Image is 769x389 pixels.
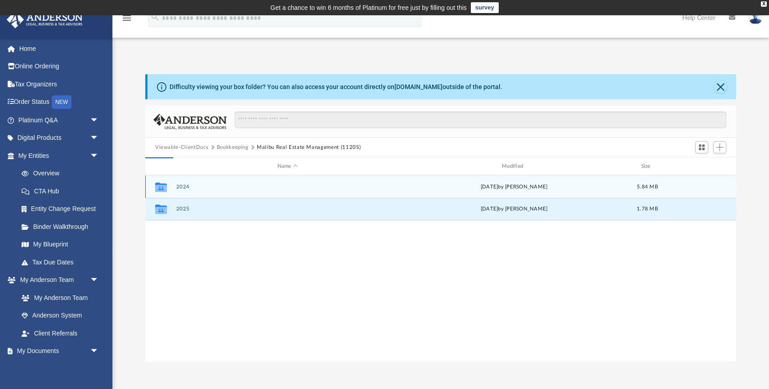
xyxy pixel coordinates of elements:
[637,206,658,211] span: 1.78 MB
[176,162,399,170] div: Name
[714,80,727,93] button: Close
[90,129,108,148] span: arrow_drop_down
[4,11,85,28] img: Anderson Advisors Platinum Portal
[13,253,112,271] a: Tax Due Dates
[150,12,160,22] i: search
[403,205,626,213] div: [DATE] by [PERSON_NAME]
[121,17,132,23] a: menu
[394,83,443,90] a: [DOMAIN_NAME]
[13,200,112,218] a: Entity Change Request
[155,143,208,152] button: Viewable-ClientDocs
[630,162,666,170] div: Size
[749,11,762,24] img: User Pic
[6,58,112,76] a: Online Ordering
[217,143,249,152] button: Bookkeeping
[176,206,399,212] button: 2025
[6,129,112,147] a: Digital Productsarrow_drop_down
[235,112,726,129] input: Search files and folders
[6,93,112,112] a: Order StatusNEW
[6,40,112,58] a: Home
[6,271,108,289] a: My Anderson Teamarrow_drop_down
[52,95,72,109] div: NEW
[761,1,767,7] div: close
[13,165,112,183] a: Overview
[90,147,108,165] span: arrow_drop_down
[13,289,103,307] a: My Anderson Team
[402,162,626,170] div: Modified
[403,183,626,191] div: [DATE] by [PERSON_NAME]
[145,175,736,362] div: grid
[149,162,172,170] div: id
[6,342,108,360] a: My Documentsarrow_drop_down
[170,82,502,92] div: Difficulty viewing your box folder? You can also access your account directly on outside of the p...
[637,184,658,189] span: 5.84 MB
[13,218,112,236] a: Binder Walkthrough
[13,307,108,325] a: Anderson System
[90,271,108,290] span: arrow_drop_down
[13,182,112,200] a: CTA Hub
[6,111,112,129] a: Platinum Q&Aarrow_drop_down
[695,141,709,154] button: Switch to Grid View
[471,2,499,13] a: survey
[6,75,112,93] a: Tax Organizers
[90,342,108,361] span: arrow_drop_down
[176,184,399,190] button: 2024
[257,143,361,152] button: Malibu Real Estate Management (1120S)
[13,236,108,254] a: My Blueprint
[121,13,132,23] i: menu
[90,111,108,130] span: arrow_drop_down
[669,162,732,170] div: id
[713,141,727,154] button: Add
[6,147,112,165] a: My Entitiesarrow_drop_down
[13,324,108,342] a: Client Referrals
[270,2,467,13] div: Get a chance to win 6 months of Platinum for free just by filling out this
